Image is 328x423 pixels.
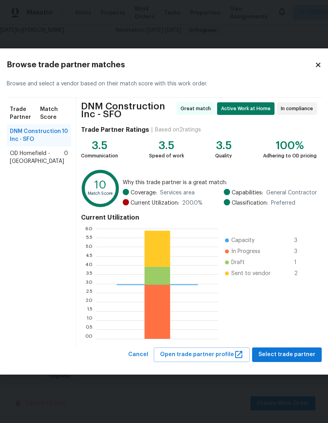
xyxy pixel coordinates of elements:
span: Current Utilization: [131,199,179,207]
span: 1 [294,259,307,266]
span: 3 [294,236,307,244]
div: Based on 2 ratings [155,126,201,134]
span: In Progress [231,248,260,255]
span: DNM Construction Inc - SFO [10,127,62,143]
span: General Contractor [266,189,317,197]
div: Communication [81,152,118,160]
span: Active Work at Home [221,105,274,113]
text: 6.0 [85,226,92,231]
span: OD Homefield - [GEOGRAPHIC_DATA] [10,150,64,165]
span: Coverage: [131,189,157,197]
span: Trade Partner [10,105,41,121]
h4: Trade Partner Ratings [81,126,149,134]
div: 3.5 [81,142,118,150]
text: 0.5 [85,327,92,332]
text: 3.5 [86,272,92,277]
span: Preferred [271,199,295,207]
text: 5.0 [85,244,92,249]
div: 3.5 [149,142,184,150]
span: Great match [181,105,214,113]
span: Draft [231,259,245,266]
span: 10 [62,127,68,143]
span: 0 [64,150,68,165]
text: 4.0 [85,263,92,268]
span: Open trade partner profile [160,350,243,360]
div: 100% [263,142,317,150]
div: 3.5 [215,142,232,150]
span: Sent to vendor [231,270,271,277]
span: Services area [160,189,195,197]
span: In compliance [281,105,316,113]
text: 5.5 [86,235,92,240]
text: 2.5 [86,290,92,295]
span: Classification: [232,199,268,207]
span: 200.0 % [182,199,203,207]
text: 10 [94,180,106,191]
span: 3 [294,248,307,255]
span: Capabilities: [232,189,263,197]
span: Why this trade partner is a great match: [123,179,317,187]
text: 4.5 [85,254,92,259]
span: DNM Construction Inc - SFO [81,102,174,118]
text: 2.0 [85,299,92,304]
text: 1.0 [86,318,92,323]
text: 0.0 [85,336,92,341]
span: Select trade partner [258,350,315,360]
div: Quality [215,152,232,160]
text: 1.5 [87,309,92,314]
button: Open trade partner profile [154,347,250,362]
span: Capacity [231,236,254,244]
span: Match Score [40,105,68,121]
span: Cancel [128,350,148,360]
div: Adhering to OD pricing [263,152,317,160]
text: 3.0 [85,281,92,286]
div: Browse and select a vendor based on their match score with this work order. [7,70,322,98]
span: 2 [294,270,307,277]
div: Speed of work [149,152,184,160]
button: Select trade partner [252,347,322,362]
button: Cancel [125,347,151,362]
text: Match Score [87,192,113,196]
h4: Current Utilization [81,214,317,222]
div: | [149,126,155,134]
h2: Browse trade partner matches [7,61,315,69]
